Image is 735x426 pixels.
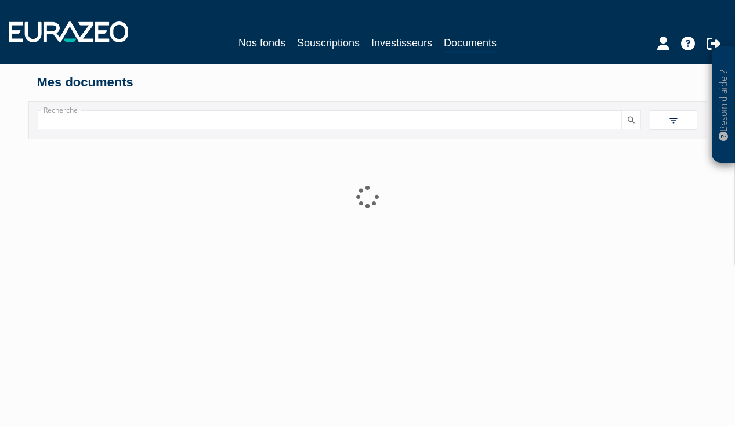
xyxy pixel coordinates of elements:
[444,35,497,53] a: Documents
[37,75,698,89] h4: Mes documents
[9,21,128,42] img: 1732889491-logotype_eurazeo_blanc_rvb.png
[238,35,285,51] a: Nos fonds
[38,110,622,129] input: Recherche
[668,115,679,126] img: filter.svg
[717,53,730,157] p: Besoin d'aide ?
[371,35,432,51] a: Investisseurs
[297,35,360,51] a: Souscriptions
